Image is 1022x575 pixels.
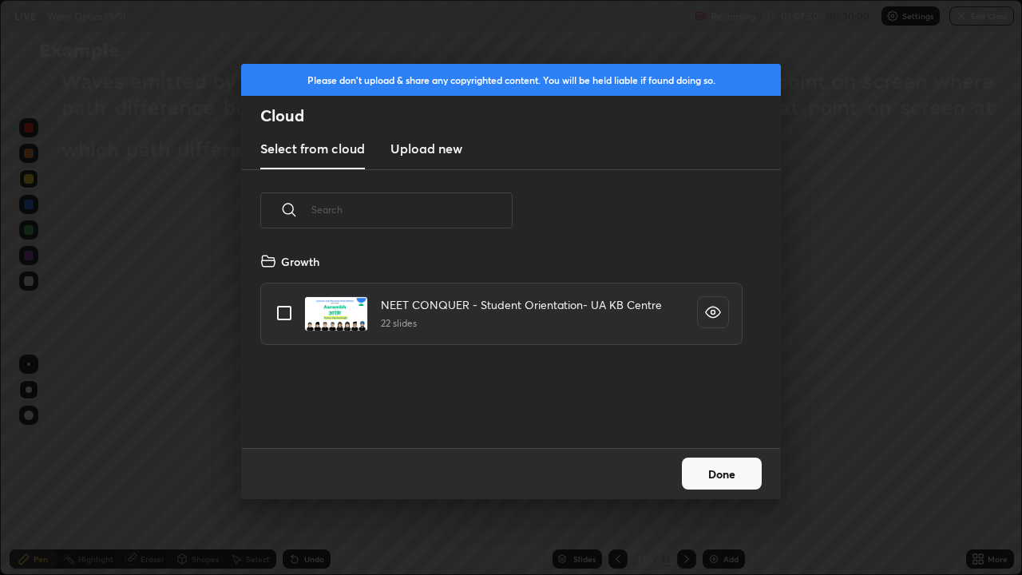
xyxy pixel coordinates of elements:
[381,316,662,331] h5: 22 slides
[311,176,513,244] input: Search
[390,139,462,158] h3: Upload new
[281,253,319,270] h4: Growth
[241,64,781,96] div: Please don't upload & share any copyrighted content. You will be held liable if found doing so.
[682,458,762,490] button: Done
[260,139,365,158] h3: Select from cloud
[260,105,781,126] h2: Cloud
[381,296,662,313] h4: NEET CONQUER - Student Orientation- UA KB Centre
[304,296,368,331] img: 17135876208BLSF6.pdf
[241,247,762,448] div: grid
